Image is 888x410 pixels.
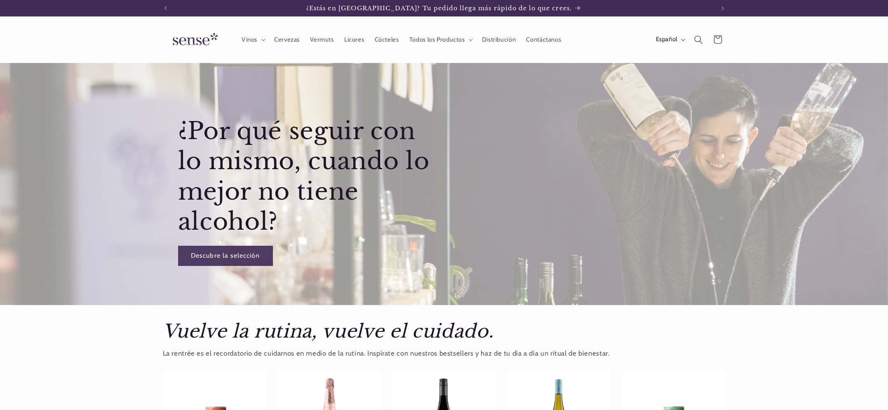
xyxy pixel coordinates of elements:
p: La rentrée es el recordatorio de cuidarnos en medio de la rutina. Inspírate con nuestros bestsell... [163,347,726,360]
a: Distribución [477,30,521,49]
h2: ¿Por qué seguir con lo mismo, cuando lo mejor no tiene alcohol? [178,116,442,237]
span: Cócteles [375,36,399,44]
span: Contáctanos [526,36,561,44]
a: Cócteles [369,30,404,49]
span: Todos los Productos [409,36,465,44]
span: Español [656,35,677,44]
span: Cervezas [274,36,300,44]
span: Distribución [482,36,516,44]
summary: Vinos [236,30,269,49]
summary: Búsqueda [689,30,708,49]
a: Vermuts [305,30,339,49]
span: Licores [344,36,364,44]
summary: Todos los Productos [404,30,477,49]
span: Vermuts [310,36,334,44]
span: ¿Estás en [GEOGRAPHIC_DATA]? Tu pedido llega más rápido de lo que crees. [306,5,572,12]
span: Vinos [242,36,257,44]
button: Español [651,31,689,48]
a: Sense [160,25,228,55]
em: Vuelve la rutina, vuelve el cuidado. [163,320,494,342]
a: Cervezas [269,30,305,49]
img: Sense [163,28,225,51]
a: Licores [339,30,369,49]
a: Descubre la selección [178,246,273,266]
a: Contáctanos [521,30,566,49]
